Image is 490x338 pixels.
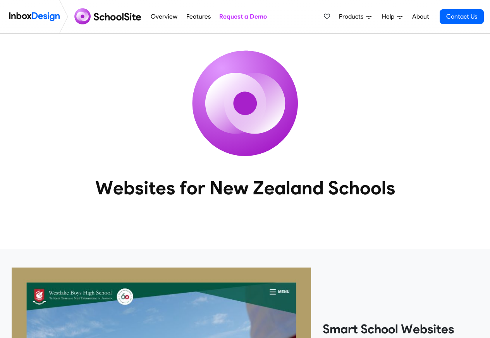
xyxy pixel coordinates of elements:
[149,9,180,24] a: Overview
[323,321,478,337] heading: Smart School Websites
[379,9,406,24] a: Help
[382,12,397,21] span: Help
[339,12,366,21] span: Products
[61,176,429,199] heading: Websites for New Zealand Schools
[336,9,375,24] a: Products
[440,9,484,24] a: Contact Us
[175,34,315,173] img: icon_schoolsite.svg
[217,9,269,24] a: Request a Demo
[184,9,213,24] a: Features
[71,7,146,26] img: schoolsite logo
[410,9,431,24] a: About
